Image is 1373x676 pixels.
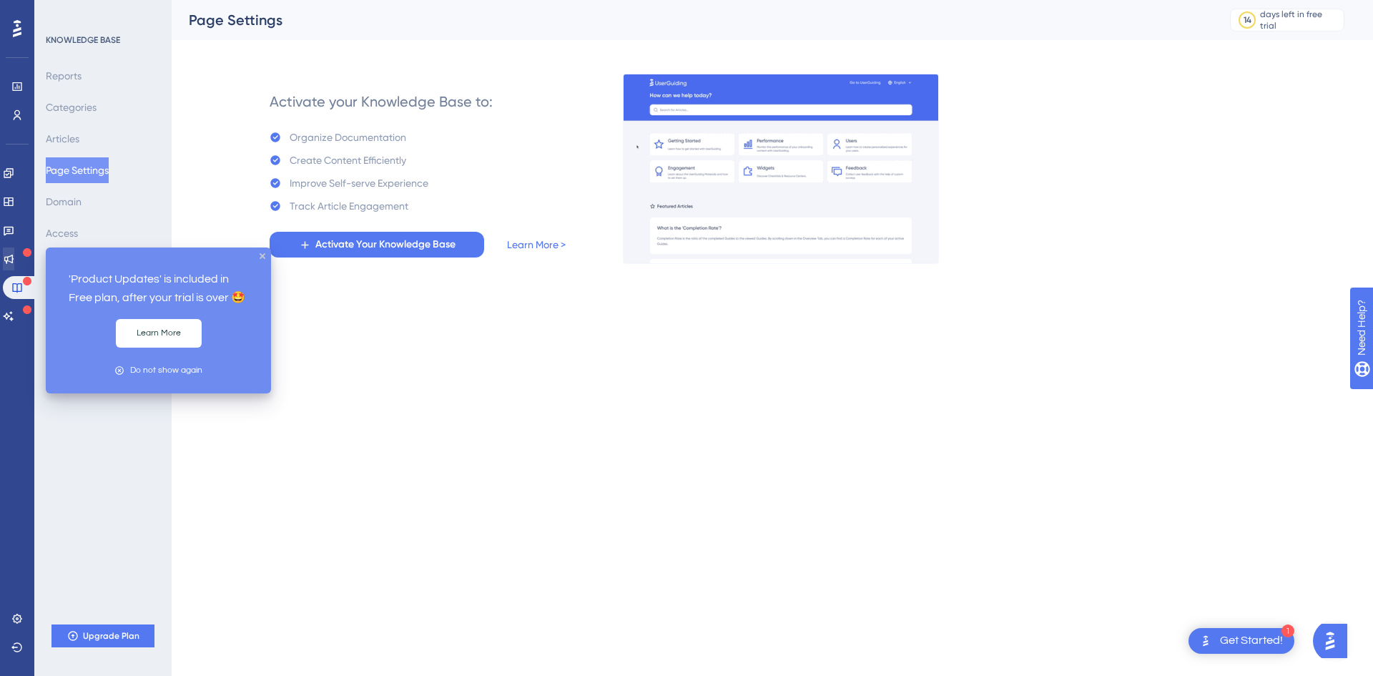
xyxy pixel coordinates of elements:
[46,157,109,183] button: Page Settings
[130,363,202,377] div: Do not show again
[46,34,120,46] div: KNOWLEDGE BASE
[34,4,89,21] span: Need Help?
[116,319,202,348] button: Learn More
[1197,632,1214,650] img: launcher-image-alternative-text
[507,236,566,253] a: Learn More >
[1313,619,1356,662] iframe: UserGuiding AI Assistant Launcher
[69,270,248,308] p: 'Product Updates' is included in Free plan, after your trial is over 🤩
[270,92,493,112] div: Activate your Knowledge Base to:
[290,129,406,146] div: Organize Documentation
[46,220,78,246] button: Access
[623,74,939,264] img: a27db7f7ef9877a438c7956077c236be.gif
[83,630,139,642] span: Upgrade Plan
[1260,9,1339,31] div: days left in free trial
[260,253,265,259] div: close tooltip
[1244,14,1251,26] div: 14
[290,152,406,169] div: Create Content Efficiently
[46,63,82,89] button: Reports
[189,10,1194,30] div: Page Settings
[1220,633,1283,649] div: Get Started!
[315,236,456,253] span: Activate Your Knowledge Base
[46,189,82,215] button: Domain
[290,197,408,215] div: Track Article Engagement
[1281,624,1294,637] div: 1
[270,232,484,258] button: Activate Your Knowledge Base
[290,175,428,192] div: Improve Self-serve Experience
[51,624,154,647] button: Upgrade Plan
[1189,628,1294,654] div: Open Get Started! checklist, remaining modules: 1
[46,94,97,120] button: Categories
[46,126,79,152] button: Articles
